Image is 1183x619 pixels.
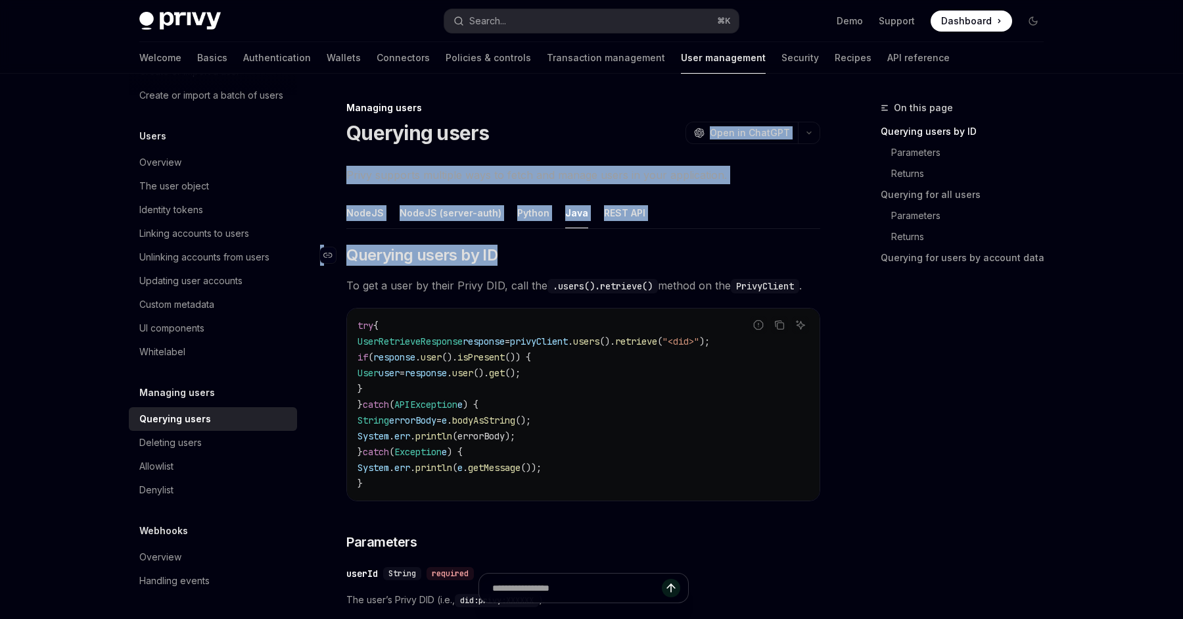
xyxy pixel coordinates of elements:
span: Parameters [346,533,417,551]
span: (); [505,367,521,379]
a: User management [681,42,766,74]
span: . [447,367,452,379]
span: ()); [521,462,542,474]
a: Security [781,42,819,74]
img: dark logo [139,12,221,30]
button: Report incorrect code [750,316,767,334]
span: Querying users by ID [346,245,498,266]
span: retrieve [615,335,657,347]
span: . [447,414,452,426]
a: Demo [837,14,863,28]
a: Navigate to header [320,245,346,266]
span: String [388,568,416,579]
span: On this page [894,100,953,116]
span: getMessage [468,462,521,474]
span: (). [599,335,615,347]
span: e [457,462,463,474]
span: ( [368,351,373,363]
a: Policies & controls [446,42,531,74]
a: API reference [887,42,950,74]
span: { [373,320,379,332]
span: (). [442,351,457,363]
span: (). [473,367,489,379]
span: } [358,399,363,410]
div: required [427,567,474,580]
a: Welcome [139,42,181,74]
span: String [358,414,389,426]
button: Ask AI [792,316,809,334]
span: . [568,335,573,347]
div: Denylist [139,482,174,498]
a: Querying for all users [881,184,1054,205]
a: Custom metadata [129,293,297,316]
span: Privy supports multiple ways to fetch and manage users in your application. [346,166,820,184]
div: Identity tokens [139,202,203,218]
a: Linking accounts to users [129,222,297,245]
a: Dashboard [931,11,1012,32]
a: Create or import a batch of users [129,84,297,107]
a: Overview [129,151,297,174]
a: Denylist [129,478,297,502]
button: Send message [662,579,680,597]
span: . [415,351,421,363]
span: (); [515,414,531,426]
span: err [394,430,410,442]
a: Deleting users [129,431,297,455]
span: Dashboard [941,14,992,28]
a: Identity tokens [129,198,297,222]
a: Parameters [881,205,1054,226]
span: catch [363,399,389,410]
span: ); [699,335,710,347]
span: . [463,462,468,474]
span: (errorBody); [452,430,515,442]
div: Handling events [139,573,210,589]
div: userId [346,567,378,580]
span: response [463,335,505,347]
span: = [505,335,510,347]
a: Transaction management [547,42,665,74]
a: Querying users [129,407,297,431]
span: users [573,335,599,347]
span: user [452,367,473,379]
span: user [421,351,442,363]
span: ()) { [505,351,531,363]
div: Managing users [346,101,820,114]
h1: Querying users [346,121,490,145]
span: ) { [463,399,478,410]
div: Overview [139,155,181,170]
a: Querying users by ID [881,121,1054,142]
div: Search... [469,13,506,29]
span: e [457,399,463,410]
button: Python [517,197,549,228]
span: if [358,351,368,363]
span: response [405,367,447,379]
button: Java [565,197,588,228]
div: Custom metadata [139,297,214,312]
a: Overview [129,545,297,569]
span: get [489,367,505,379]
div: Linking accounts to users [139,226,249,241]
span: bodyAsString [452,414,515,426]
a: Wallets [327,42,361,74]
a: Returns [881,226,1054,247]
button: Open in ChatGPT [685,122,798,144]
h5: Webhooks [139,523,188,539]
a: UI components [129,316,297,340]
div: Updating user accounts [139,273,243,289]
a: Authentication [243,42,311,74]
button: NodeJS (server-auth) [400,197,501,228]
span: ( [389,399,394,410]
div: Overview [139,549,181,565]
span: To get a user by their Privy DID, call the method on the . [346,276,820,295]
a: Updating user accounts [129,269,297,293]
span: ( [452,462,457,474]
button: Copy the contents from the code block [771,316,788,334]
a: Connectors [377,42,430,74]
span: } [358,446,363,458]
span: "<did>" [662,335,699,347]
span: try [358,320,373,332]
button: REST API [604,197,645,228]
div: Deleting users [139,435,202,451]
span: response [373,351,415,363]
code: .users().retrieve() [547,279,658,293]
